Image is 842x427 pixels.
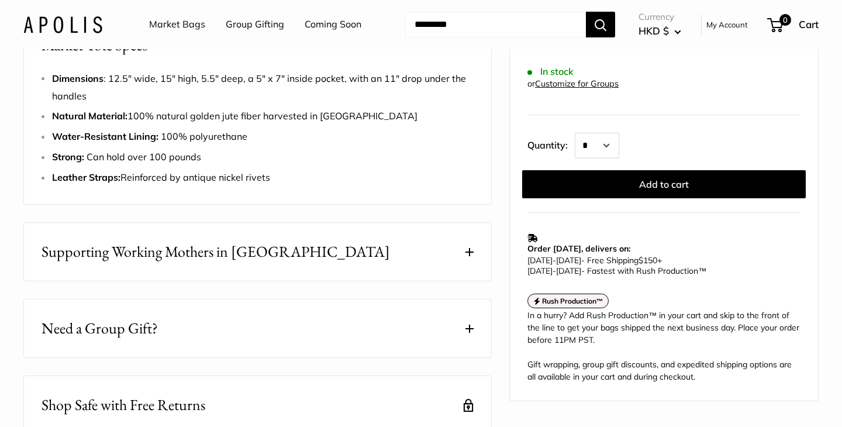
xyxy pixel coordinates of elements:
button: Supporting Working Mothers in [GEOGRAPHIC_DATA] [24,223,491,281]
img: Apolis [23,16,102,33]
span: $150 [639,255,657,266]
span: HKD $ [639,25,669,37]
label: Quantity: [527,129,575,159]
span: - [553,266,556,276]
p: - Free Shipping + [527,255,795,276]
span: Currency [639,9,681,25]
strong: Dimensions [52,73,103,84]
button: Need a Group Gift? [24,299,491,357]
button: HKD $ [639,22,681,40]
a: Coming Soon [305,16,361,33]
a: My Account [706,18,748,32]
span: 100% natural golden jute fiber harvested in [GEOGRAPHIC_DATA] [52,110,417,122]
strong: Order [DATE], delivers on: [527,243,630,254]
span: [DATE] [527,255,553,266]
span: In stock [527,66,574,77]
strong: Water-Resistant Lining: [52,130,161,142]
span: - [553,255,556,266]
span: : 12.5" wide, 15" high, 5.5" deep, a 5" x 7" inside pocket, with an 11" drop under the handles [52,73,466,102]
strong: Leather Straps: [52,171,120,183]
a: Market Bags [149,16,205,33]
span: [DATE] [556,255,581,266]
button: Search [586,12,615,37]
strong: Natural Material: [52,110,127,122]
span: Cart [799,18,819,30]
strong: Strong: [52,151,84,163]
input: Search... [405,12,586,37]
span: Need a Group Gift? [42,317,158,340]
a: 0 Cart [768,15,819,34]
li: 100% polyurethane [52,128,474,146]
span: [DATE] [527,266,553,276]
span: [DATE] [556,266,581,276]
a: Group Gifting [226,16,284,33]
span: - Fastest with Rush Production™ [527,266,706,276]
button: Add to cart [522,170,806,198]
span: Can hold over 100 pounds [87,151,201,163]
span: 0 [779,14,791,26]
div: In a hurry? Add Rush Production™ in your cart and skip to the front of the line to get your bags ... [527,309,800,383]
h2: Shop Safe with Free Returns [42,394,205,416]
a: Customize for Groups [535,78,619,89]
li: Reinforced by antique nickel rivets [52,169,474,187]
span: Supporting Working Mothers in [GEOGRAPHIC_DATA] [42,240,390,263]
strong: Rush Production™ [542,297,603,305]
div: or [527,76,619,92]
